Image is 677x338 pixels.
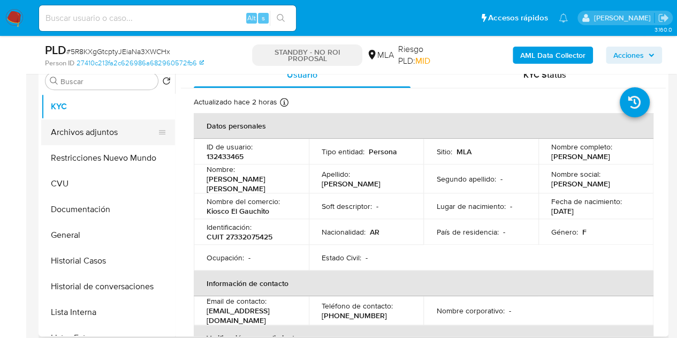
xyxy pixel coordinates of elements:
p: Actualizado hace 2 horas [194,97,277,107]
p: [PERSON_NAME] [551,152,610,161]
p: STANDBY - NO ROI PROPOSAL [252,44,362,66]
p: - [248,253,250,262]
button: Restricciones Nuevo Mundo [41,145,175,171]
button: Buscar [50,77,58,85]
span: Alt [247,13,256,23]
p: Nacionalidad : [322,227,366,237]
p: - [509,201,512,211]
p: F [582,227,587,237]
p: Ocupación : [207,253,244,262]
p: AR [370,227,379,237]
span: 3.160.0 [654,25,672,34]
p: Nombre corporativo : [436,306,504,316]
p: [PERSON_NAME] [322,179,381,189]
p: - [503,227,505,237]
p: - [366,253,368,262]
p: Teléfono de contacto : [322,301,393,311]
p: Nombre social : [551,169,600,179]
span: Acciones [613,47,644,64]
button: Acciones [606,47,662,64]
p: Identificación : [207,222,252,232]
button: Historial Casos [41,248,175,274]
p: - [376,201,378,211]
p: - [508,306,511,316]
b: AML Data Collector [520,47,585,64]
span: s [262,13,265,23]
p: ID de usuario : [207,142,253,152]
span: Riesgo PLD: [398,43,455,66]
th: Información de contacto [194,271,653,296]
div: MLA [367,49,394,61]
span: Usuario [287,69,317,81]
p: MLA [456,147,471,156]
p: nicolas.fernandezallen@mercadolibre.com [594,13,654,23]
input: Buscar usuario o caso... [39,11,296,25]
button: search-icon [270,11,292,26]
p: Persona [369,147,397,156]
a: 27410c213fa2c626986a682960572fb6 [77,58,204,68]
button: General [41,222,175,248]
p: [PHONE_NUMBER] [322,311,387,320]
button: Historial de conversaciones [41,274,175,299]
p: [PERSON_NAME] [PERSON_NAME] [207,174,292,193]
p: [EMAIL_ADDRESS][DOMAIN_NAME] [207,306,292,325]
p: Nombre completo : [551,142,612,152]
p: Nombre del comercio : [207,197,280,206]
button: Archivos adjuntos [41,119,166,145]
p: 132433465 [207,152,244,161]
p: Nombre : [207,164,235,174]
button: KYC [41,94,175,119]
p: Sitio : [436,147,452,156]
p: País de residencia : [436,227,498,237]
p: Lugar de nacimiento : [436,201,505,211]
span: KYC Status [523,69,566,81]
p: [PERSON_NAME] [551,179,610,189]
span: Accesos rápidos [488,12,548,24]
p: Género : [551,227,578,237]
span: MID [415,55,430,67]
p: Kiosco El Gauchito [207,206,269,216]
input: Buscar [60,77,154,86]
button: Lista Interna [41,299,175,325]
a: Salir [658,12,669,24]
p: Email de contacto : [207,296,267,306]
p: Fecha de nacimiento : [551,197,622,206]
button: AML Data Collector [513,47,593,64]
p: Estado Civil : [322,253,361,262]
span: # 5R8KXgGtcptyJEiaNa3XWCHx [66,46,170,57]
button: Volver al orden por defecto [162,77,171,88]
p: [DATE] [551,206,574,216]
a: Notificaciones [559,13,568,22]
button: Documentación [41,197,175,222]
button: CVU [41,171,175,197]
th: Datos personales [194,113,653,139]
p: - [500,174,502,184]
b: PLD [45,41,66,58]
p: Apellido : [322,169,350,179]
p: Soft descriptor : [322,201,372,211]
p: CUIT 27332075425 [207,232,272,242]
p: Tipo entidad : [322,147,364,156]
p: Segundo apellido : [436,174,496,184]
b: Person ID [45,58,74,68]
